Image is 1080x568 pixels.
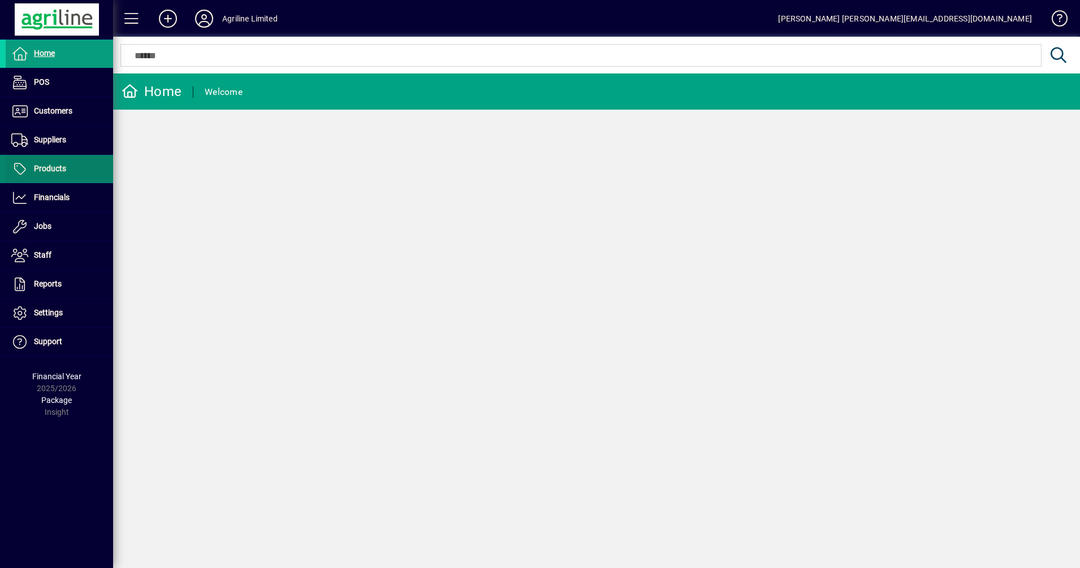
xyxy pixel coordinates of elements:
a: Suppliers [6,126,113,154]
a: Settings [6,299,113,327]
a: Staff [6,241,113,270]
a: Jobs [6,213,113,241]
a: POS [6,68,113,97]
a: Customers [6,97,113,125]
span: Products [34,164,66,173]
span: Financial Year [32,372,81,381]
a: Products [6,155,113,183]
span: Home [34,49,55,58]
a: Financials [6,184,113,212]
span: Suppliers [34,135,66,144]
button: Add [150,8,186,29]
span: Reports [34,279,62,288]
span: Customers [34,106,72,115]
div: Agriline Limited [222,10,278,28]
div: [PERSON_NAME] [PERSON_NAME][EMAIL_ADDRESS][DOMAIN_NAME] [778,10,1032,28]
div: Welcome [205,83,243,101]
span: Settings [34,308,63,317]
span: Financials [34,193,70,202]
a: Reports [6,270,113,298]
span: Support [34,337,62,346]
a: Support [6,328,113,356]
div: Home [122,83,182,101]
span: Jobs [34,222,51,231]
span: POS [34,77,49,86]
a: Knowledge Base [1043,2,1066,39]
span: Staff [34,250,51,259]
span: Package [41,396,72,405]
button: Profile [186,8,222,29]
